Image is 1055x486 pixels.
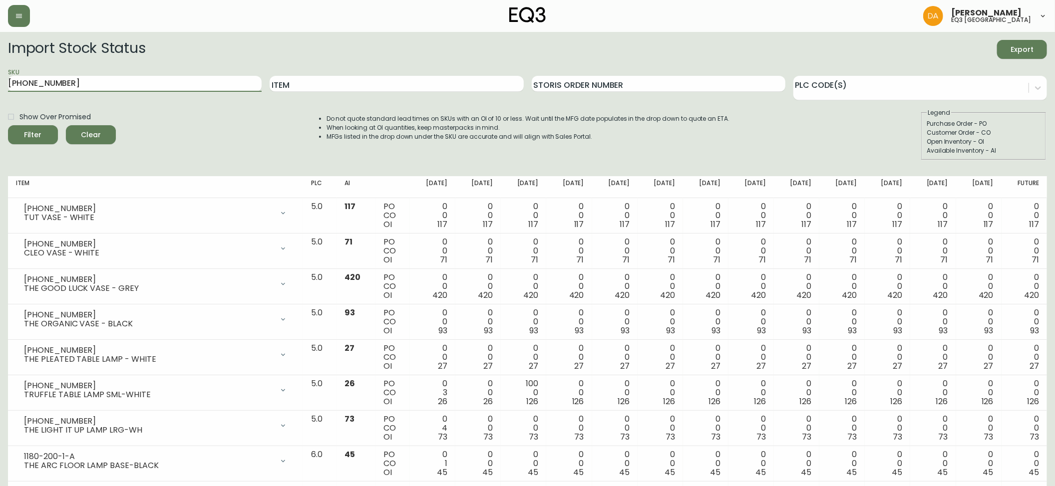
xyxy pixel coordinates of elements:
[665,219,675,230] span: 117
[303,234,337,269] td: 5.0
[345,236,352,247] span: 71
[827,450,857,477] div: 0 0
[24,204,273,213] div: [PHONE_NUMBER]
[1010,238,1039,264] div: 0 0
[918,273,948,300] div: 0 0
[1010,273,1039,300] div: 0 0
[383,431,392,443] span: OI
[819,176,865,198] th: [DATE]
[1027,396,1039,407] span: 126
[847,360,857,372] span: 27
[16,238,295,259] div: [PHONE_NUMBER]CLEO VASE - WHITE
[383,289,392,301] span: OI
[345,307,355,318] span: 93
[303,269,337,304] td: 5.0
[527,396,539,407] span: 126
[575,431,584,443] span: 73
[964,415,994,442] div: 0 0
[463,415,493,442] div: 0 0
[979,289,994,301] span: 420
[782,238,811,264] div: 0 0
[383,415,402,442] div: PO CO
[24,310,273,319] div: [PHONE_NUMBER]
[620,431,630,443] span: 73
[646,344,675,371] div: 0 0
[691,273,720,300] div: 0 0
[1030,360,1039,372] span: 27
[463,308,493,335] div: 0 0
[646,415,675,442] div: 0 0
[1010,379,1039,406] div: 0 0
[710,219,720,230] span: 117
[663,396,675,407] span: 126
[927,128,1041,137] div: Customer Order - CO
[796,289,811,301] span: 420
[918,344,948,371] div: 0 0
[736,379,766,406] div: 0 0
[463,450,493,477] div: 0 0
[572,396,584,407] span: 126
[8,176,303,198] th: Item
[893,431,903,443] span: 73
[873,308,902,335] div: 0 0
[600,273,630,300] div: 0 0
[463,344,493,371] div: 0 0
[873,450,902,477] div: 0 0
[438,431,447,443] span: 73
[918,415,948,442] div: 0 0
[16,379,295,401] div: [PHONE_NUMBER]TRUFFLE TABLE LAMP SML-WHITE
[8,125,58,144] button: Filter
[418,202,447,229] div: 0 0
[666,325,675,336] span: 93
[847,431,857,443] span: 73
[383,360,392,372] span: OI
[600,450,630,477] div: 0 0
[16,415,295,437] div: [PHONE_NUMBER]THE LIGHT IT UP LAMP LRG-WH
[554,415,584,442] div: 0 0
[529,219,539,230] span: 117
[736,450,766,477] div: 0 0
[418,344,447,371] div: 0 0
[941,254,948,265] span: 71
[918,379,948,406] div: 0 0
[418,415,447,442] div: 0 4
[985,325,994,336] span: 93
[893,219,903,230] span: 117
[410,176,455,198] th: [DATE]
[438,360,447,372] span: 27
[802,431,811,443] span: 73
[666,360,675,372] span: 27
[893,360,903,372] span: 27
[345,378,355,389] span: 26
[569,289,584,301] span: 420
[524,289,539,301] span: 420
[895,254,903,265] span: 71
[529,431,539,443] span: 73
[303,340,337,375] td: 5.0
[918,308,948,335] div: 0 0
[383,308,402,335] div: PO CO
[554,308,584,335] div: 0 0
[754,396,766,407] span: 126
[1024,289,1039,301] span: 420
[463,238,493,264] div: 0 0
[758,254,766,265] span: 71
[24,381,273,390] div: [PHONE_NUMBER]
[933,289,948,301] span: 420
[736,238,766,264] div: 0 0
[774,176,819,198] th: [DATE]
[951,17,1031,23] h5: eq3 [GEOGRAPHIC_DATA]
[8,40,145,59] h2: Import Stock Status
[827,273,857,300] div: 0 0
[964,308,994,335] div: 0 0
[438,325,447,336] span: 93
[24,346,273,355] div: [PHONE_NUMBER]
[509,415,538,442] div: 0 0
[705,289,720,301] span: 420
[592,176,638,198] th: [DATE]
[16,308,295,330] div: [PHONE_NUMBER]THE ORGANIC VASE - BLACK
[478,289,493,301] span: 420
[848,325,857,336] span: 93
[736,415,766,442] div: 0 0
[691,415,720,442] div: 0 0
